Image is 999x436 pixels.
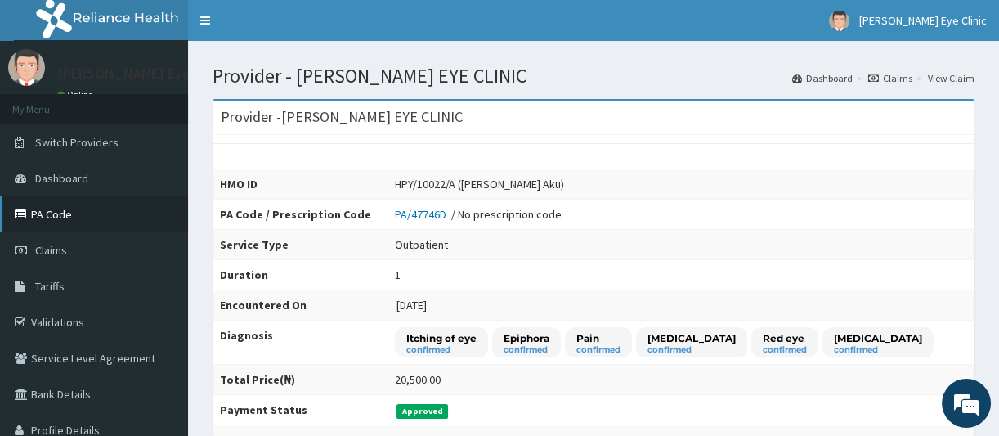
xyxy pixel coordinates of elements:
h3: Provider - [PERSON_NAME] EYE CLINIC [221,110,463,124]
th: Encountered On [213,290,388,321]
span: Dashboard [35,171,88,186]
img: User Image [829,11,849,31]
span: Claims [35,243,67,258]
div: Chat with us now [85,92,275,113]
span: Switch Providers [35,135,119,150]
small: confirmed [763,346,807,354]
img: User Image [8,49,45,86]
div: 1 [395,267,401,283]
img: d_794563401_company_1708531726252_794563401 [30,82,66,123]
span: [PERSON_NAME] Eye Clinic [859,13,987,28]
th: Diagnosis [213,321,388,365]
h1: Provider - [PERSON_NAME] EYE CLINIC [213,65,974,87]
th: HMO ID [213,169,388,200]
div: HPY/10022/A ([PERSON_NAME] Aku) [395,176,564,192]
small: confirmed [834,346,922,354]
small: confirmed [406,346,477,354]
div: / No prescription code [395,206,562,222]
p: Red eye [763,331,807,345]
small: confirmed [576,346,620,354]
a: Claims [868,71,912,85]
p: [MEDICAL_DATA] [834,331,922,345]
p: Pain [576,331,620,345]
span: We're online! [95,120,226,285]
a: View Claim [928,71,974,85]
th: Duration [213,260,388,290]
span: Tariffs [35,279,65,294]
a: Online [57,89,96,101]
th: Payment Status [213,395,388,425]
th: PA Code / Prescription Code [213,200,388,230]
div: 20,500.00 [395,371,441,388]
span: [DATE] [396,298,427,312]
p: Itching of eye [406,331,477,345]
p: [MEDICAL_DATA] [647,331,736,345]
p: Epiphora [504,331,549,345]
a: Dashboard [792,71,853,85]
p: [PERSON_NAME] Eye Clinic [57,66,228,81]
div: Outpatient [395,236,448,253]
textarea: Type your message and hit 'Enter' [8,275,311,332]
small: confirmed [504,346,549,354]
a: PA/47746D [395,207,451,222]
th: Service Type [213,230,388,260]
span: Approved [396,404,448,419]
div: Minimize live chat window [268,8,307,47]
small: confirmed [647,346,736,354]
th: Total Price(₦) [213,365,388,395]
